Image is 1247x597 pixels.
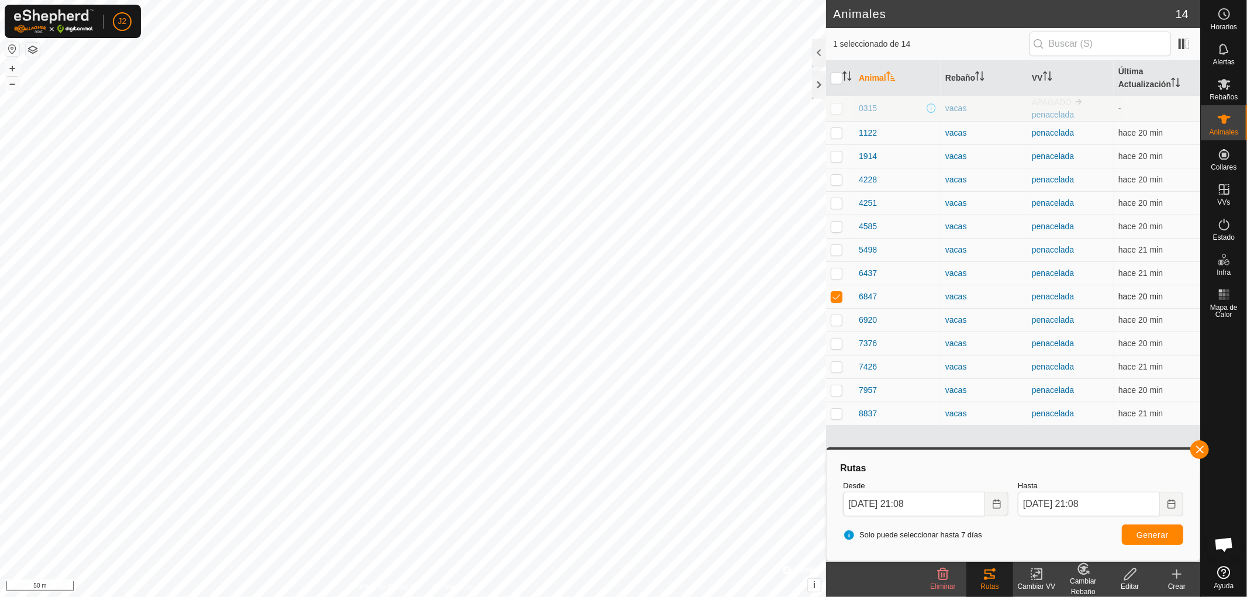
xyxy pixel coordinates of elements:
img: Logo Gallagher [14,9,94,33]
div: Crear [1153,581,1200,592]
div: Chat abierto [1207,527,1242,562]
span: 25 sept 2025, 20:48 [1118,222,1163,231]
span: 4228 [859,174,877,186]
a: penacelada [1032,222,1074,231]
button: Choose Date [1160,492,1183,516]
a: Contáctenos [434,582,474,592]
div: vacas [945,337,1023,350]
p-sorticon: Activar para ordenar [975,73,985,82]
a: penacelada [1032,128,1074,137]
p-sorticon: Activar para ordenar [1043,73,1052,82]
a: penacelada [1032,110,1074,119]
span: 4251 [859,197,877,209]
div: vacas [945,384,1023,396]
span: - [1118,103,1121,113]
th: VV [1027,61,1114,96]
span: Animales [1210,129,1238,136]
span: i [813,580,816,590]
span: 25 sept 2025, 20:47 [1118,151,1163,161]
div: Editar [1107,581,1153,592]
span: 25 sept 2025, 20:47 [1118,362,1163,371]
button: Capas del Mapa [26,43,40,57]
a: penacelada [1032,362,1074,371]
span: 7376 [859,337,877,350]
span: 8837 [859,408,877,420]
span: 14 [1176,5,1189,23]
div: vacas [945,314,1023,326]
div: vacas [945,244,1023,256]
a: penacelada [1032,198,1074,208]
span: APAGADO [1032,98,1072,107]
h2: Animales [833,7,1176,21]
span: 5498 [859,244,877,256]
span: VVs [1217,199,1230,206]
span: Collares [1211,164,1236,171]
span: 1122 [859,127,877,139]
span: 25 sept 2025, 20:47 [1118,315,1163,325]
div: vacas [945,197,1023,209]
span: 25 sept 2025, 20:47 [1118,245,1163,254]
p-sorticon: Activar para ordenar [842,73,852,82]
span: 25 sept 2025, 20:47 [1118,292,1163,301]
a: penacelada [1032,245,1074,254]
div: Rutas [966,581,1013,592]
th: Animal [854,61,941,96]
a: penacelada [1032,339,1074,348]
span: 25 sept 2025, 20:48 [1118,128,1163,137]
a: penacelada [1032,315,1074,325]
span: 0315 [859,102,877,115]
span: Horarios [1211,23,1237,30]
span: Rebaños [1210,94,1238,101]
span: Mapa de Calor [1204,304,1244,318]
span: 25 sept 2025, 20:48 [1118,385,1163,395]
th: Rebaño [941,61,1027,96]
label: Desde [843,480,1008,492]
div: Rutas [838,461,1188,475]
div: vacas [945,361,1023,373]
button: Restablecer Mapa [5,42,19,56]
a: penacelada [1032,268,1074,278]
button: Generar [1122,524,1183,545]
span: 25 sept 2025, 20:47 [1118,198,1163,208]
div: Cambiar VV [1013,581,1060,592]
span: Eliminar [930,582,955,591]
img: hasta [1074,97,1083,106]
div: vacas [945,102,1023,115]
span: 4585 [859,220,877,233]
span: 25 sept 2025, 20:47 [1118,409,1163,418]
a: penacelada [1032,409,1074,418]
div: vacas [945,267,1023,279]
span: Infra [1217,269,1231,276]
div: vacas [945,127,1023,139]
span: Generar [1137,530,1169,540]
th: Última Actualización [1114,61,1200,96]
div: Cambiar Rebaño [1060,576,1107,597]
span: 1 seleccionado de 14 [833,38,1030,50]
button: Choose Date [985,492,1008,516]
a: Política de Privacidad [353,582,420,592]
input: Buscar (S) [1030,32,1171,56]
span: J2 [118,15,127,27]
div: vacas [945,220,1023,233]
span: 7426 [859,361,877,373]
div: vacas [945,150,1023,163]
label: Hasta [1018,480,1183,492]
a: penacelada [1032,151,1074,161]
div: vacas [945,174,1023,186]
p-sorticon: Activar para ordenar [1171,80,1180,89]
span: Alertas [1213,58,1235,65]
div: vacas [945,291,1023,303]
button: i [808,579,821,592]
span: 25 sept 2025, 20:48 [1118,339,1163,348]
a: penacelada [1032,175,1074,184]
span: Ayuda [1214,582,1234,589]
a: penacelada [1032,292,1074,301]
button: + [5,61,19,75]
button: – [5,77,19,91]
p-sorticon: Activar para ordenar [886,73,896,82]
a: Ayuda [1201,561,1247,594]
a: penacelada [1032,385,1074,395]
span: 6920 [859,314,877,326]
span: Estado [1213,234,1235,241]
span: 6847 [859,291,877,303]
